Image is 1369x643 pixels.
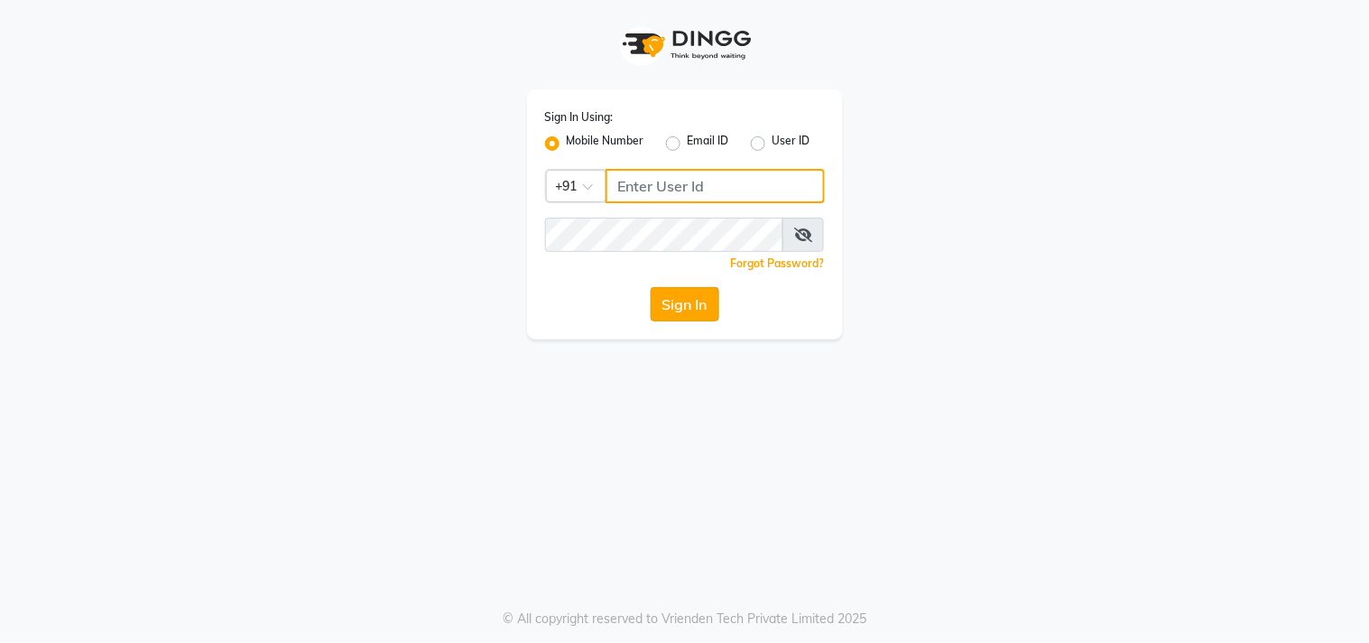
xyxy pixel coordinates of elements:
[606,169,825,203] input: Username
[651,287,719,321] button: Sign In
[772,133,810,154] label: User ID
[613,18,757,71] img: logo1.svg
[567,133,644,154] label: Mobile Number
[545,218,784,252] input: Username
[688,133,729,154] label: Email ID
[731,256,825,270] a: Forgot Password?
[545,109,614,126] label: Sign In Using:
